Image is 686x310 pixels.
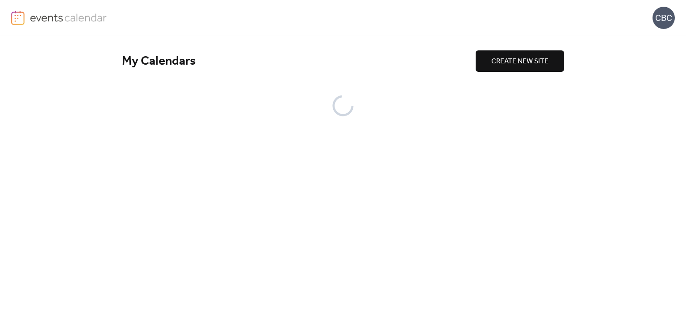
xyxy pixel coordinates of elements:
[476,50,564,72] button: CREATE NEW SITE
[30,11,107,24] img: logo-type
[653,7,675,29] div: CBC
[11,11,25,25] img: logo
[122,54,476,69] div: My Calendars
[491,56,548,67] span: CREATE NEW SITE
